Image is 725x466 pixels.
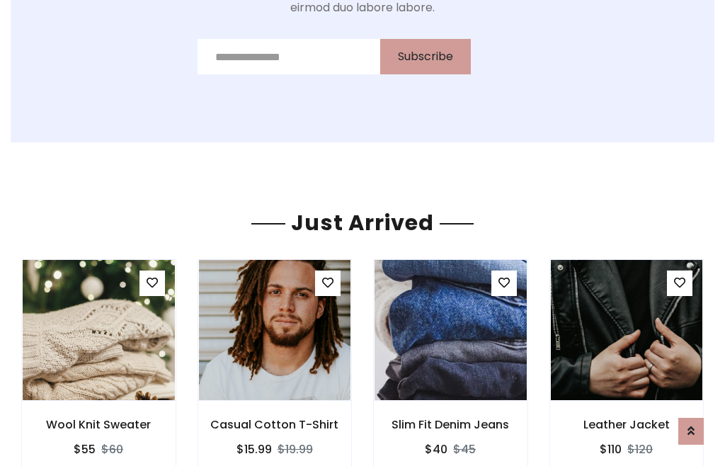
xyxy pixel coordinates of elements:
[380,39,471,74] button: Subscribe
[236,443,272,456] h6: $15.99
[278,441,313,458] del: $19.99
[101,441,123,458] del: $60
[22,418,176,431] h6: Wool Knit Sweater
[600,443,622,456] h6: $110
[453,441,476,458] del: $45
[374,418,527,431] h6: Slim Fit Denim Jeans
[285,208,440,238] span: Just Arrived
[627,441,653,458] del: $120
[550,418,704,431] h6: Leather Jacket
[198,418,352,431] h6: Casual Cotton T-Shirt
[74,443,96,456] h6: $55
[425,443,447,456] h6: $40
